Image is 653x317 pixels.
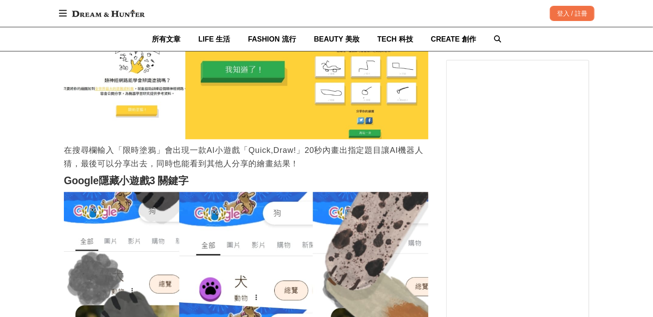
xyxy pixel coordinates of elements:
[431,27,476,51] a: CREATE 創作
[314,35,360,43] span: BEAUTY 美妝
[64,175,428,187] h2: Google隱藏小遊戲3 關鍵字
[550,6,594,21] div: 登入 / 註冊
[67,5,149,21] img: Dream & Hunter
[152,27,180,51] a: 所有文章
[314,27,360,51] a: BEAUTY 美妝
[198,27,230,51] a: LIFE 生活
[64,144,428,170] p: 在搜尋欄輸入「限時塗鴉」會出現一款AI小遊戲「Quick,Draw!」20秒內畫出指定題目讓AI機器人猜，最後可以分享出去，同時也能看到其他人分享的繪畫結果！
[198,35,230,43] span: LIFE 生活
[377,35,413,43] span: TECH 科技
[248,27,296,51] a: FASHION 流行
[431,35,476,43] span: CREATE 創作
[377,27,413,51] a: TECH 科技
[248,35,296,43] span: FASHION 流行
[152,35,180,43] span: 所有文章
